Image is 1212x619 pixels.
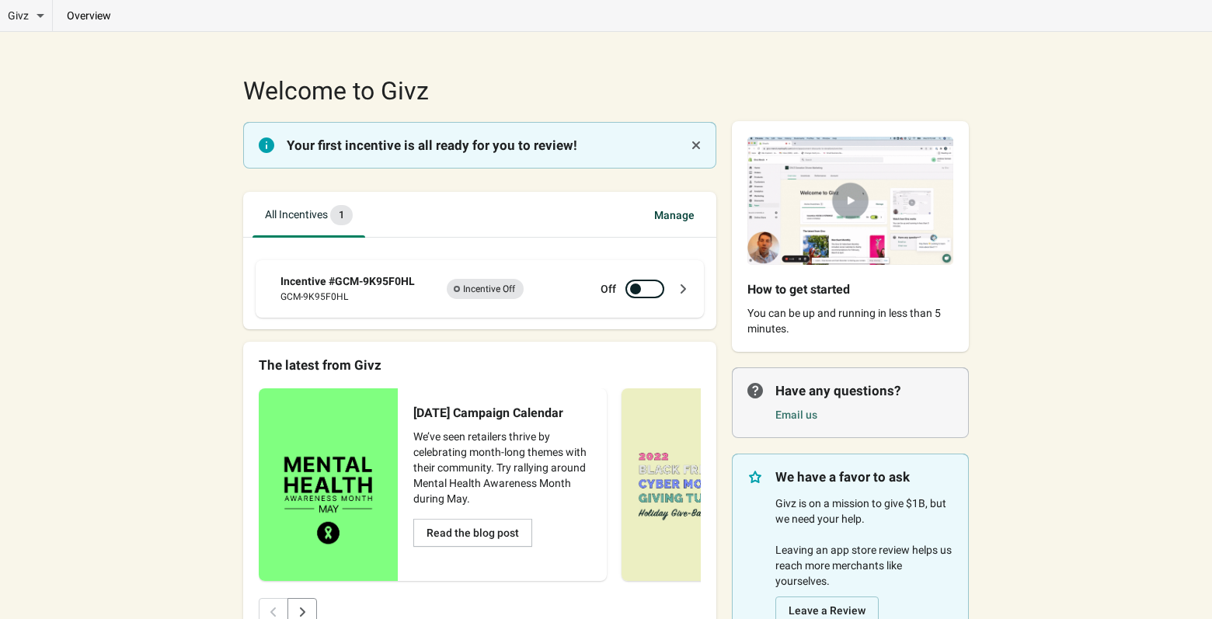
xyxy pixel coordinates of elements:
p: overview [53,8,125,23]
span: Read the blog post [427,527,519,539]
button: Read the blog post [413,519,532,547]
div: The latest from Givz [259,357,701,373]
span: All Incentives [265,208,353,221]
h2: [DATE] Campaign Calendar [413,404,566,423]
p: We have a favor to ask [775,468,953,486]
h2: How to get started [747,280,928,299]
span: Givz is on a mission to give $1B, but we need your help. Leaving an app store review helps us rea... [775,497,952,587]
p: We’ve seen retailers thrive by celebrating month-long themes with their community. Try rallying a... [413,429,591,506]
span: Givz [8,8,29,23]
p: Your first incentive is all ready for you to review! [287,136,684,155]
span: Manage [642,201,707,229]
img: image_qkybex.png [259,388,398,581]
div: GCM-9K95F0HL [280,289,424,304]
div: Welcome to Givz [243,78,716,103]
div: Incentive #GCM-9K95F0HL [280,273,424,289]
button: Dismiss notification [682,131,710,159]
button: Manage incentives [639,193,710,238]
span: Incentive Off [447,279,524,299]
p: You can be up and running in less than 5 minutes. [747,305,953,336]
img: blog_preview_image_for_app_1x_yw5cg0.jpg [622,388,761,581]
span: 1 [330,205,353,225]
a: Email us [775,409,817,421]
p: Have any questions? [775,381,953,400]
label: Off [601,281,616,297]
button: All campaigns [249,193,368,238]
img: de22701b3f454b70bb084da32b4ae3d0-1644416428799-with-play.gif [732,121,969,280]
